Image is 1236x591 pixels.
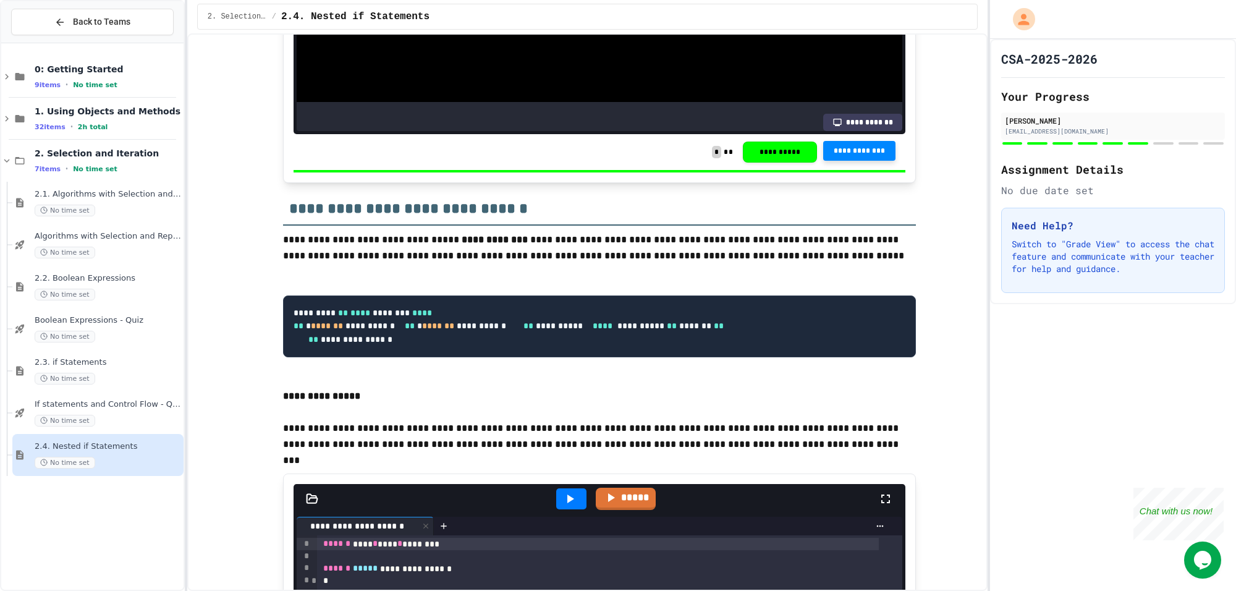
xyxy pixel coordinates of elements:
[1133,488,1224,540] iframe: chat widget
[66,80,68,90] span: •
[35,148,181,159] span: 2. Selection and Iteration
[35,123,66,131] span: 32 items
[35,399,181,410] span: If statements and Control Flow - Quiz
[1184,542,1224,579] iframe: chat widget
[73,15,130,28] span: Back to Teams
[35,457,95,469] span: No time set
[35,205,95,216] span: No time set
[35,331,95,342] span: No time set
[35,231,181,242] span: Algorithms with Selection and Repetition - Topic 2.1
[35,289,95,300] span: No time set
[78,123,108,131] span: 2h total
[35,189,181,200] span: 2.1. Algorithms with Selection and Repetition
[1012,238,1214,275] p: Switch to "Grade View" to access the chat feature and communicate with your teacher for help and ...
[35,106,181,117] span: 1. Using Objects and Methods
[35,315,181,326] span: Boolean Expressions - Quiz
[35,81,61,89] span: 9 items
[73,81,117,89] span: No time set
[73,165,117,173] span: No time set
[11,9,174,35] button: Back to Teams
[1012,218,1214,233] h3: Need Help?
[35,165,61,173] span: 7 items
[35,441,181,452] span: 2.4. Nested if Statements
[1000,5,1038,33] div: My Account
[35,273,181,284] span: 2.2. Boolean Expressions
[1005,127,1221,136] div: [EMAIL_ADDRESS][DOMAIN_NAME]
[66,164,68,174] span: •
[272,12,276,22] span: /
[35,373,95,385] span: No time set
[281,9,430,24] span: 2.4. Nested if Statements
[1001,183,1225,198] div: No due date set
[1001,88,1225,105] h2: Your Progress
[1001,161,1225,178] h2: Assignment Details
[1005,115,1221,126] div: [PERSON_NAME]
[35,415,95,427] span: No time set
[70,122,73,132] span: •
[35,247,95,258] span: No time set
[35,64,181,75] span: 0: Getting Started
[35,357,181,368] span: 2.3. if Statements
[1001,50,1098,67] h1: CSA-2025-2026
[208,12,267,22] span: 2. Selection and Iteration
